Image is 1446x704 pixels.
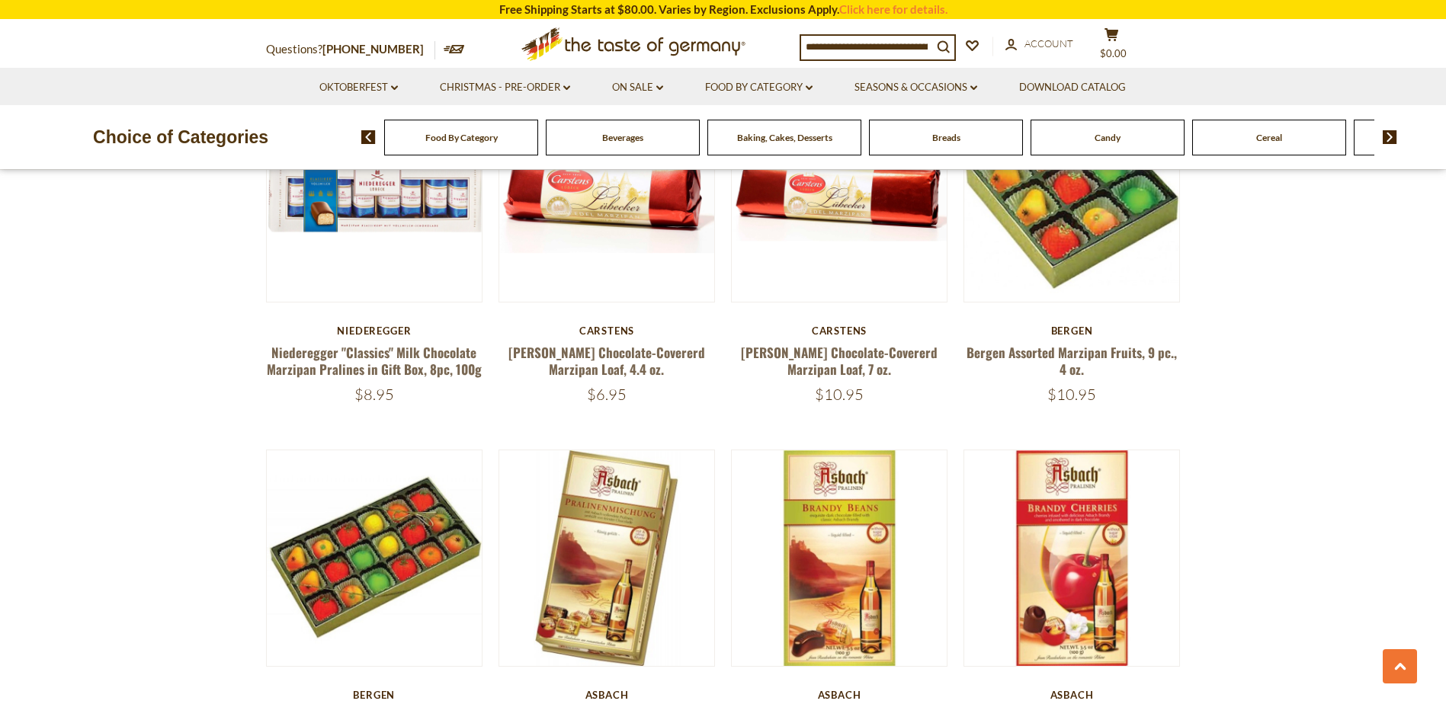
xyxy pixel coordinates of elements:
[964,86,1180,302] img: Bergen Assorted Marzipan Fruits, 9 pc., 4 oz.
[705,79,813,96] a: Food By Category
[732,450,947,666] img: Asbach Dark Chocolate Beans with Brandy, no sugar crust, 3.5 oz.
[1095,132,1121,143] a: Candy
[354,385,394,404] span: $8.95
[1100,47,1127,59] span: $0.00
[587,385,627,404] span: $6.95
[499,86,715,302] img: Carstens Luebeck Chocolate-Covererd Marzipan Loaf, 4.4 oz.
[963,325,1181,337] div: Bergen
[1019,79,1126,96] a: Download Catalog
[839,2,947,16] a: Click here for details.
[731,689,948,701] div: Asbach
[967,343,1177,378] a: Bergen Assorted Marzipan Fruits, 9 pc., 4 oz.
[1005,36,1073,53] a: Account
[266,689,483,701] div: Bergen
[267,86,483,302] img: Niederegger "Classics" Milk Chocolate Marzipan Pralines in Gift Box, 8pc, 100g
[1047,385,1096,404] span: $10.95
[1089,27,1135,66] button: $0.00
[1383,130,1397,144] img: next arrow
[964,450,1180,666] img: Asbach Dark Chocolate Brandy Pralines w/ Cherry in Small Gift Box 3.5 oz
[361,130,376,144] img: previous arrow
[963,689,1181,701] div: Asbach
[732,86,947,302] img: Carstens Luebeck Chocolate-Covererd Marzipan Loaf, 7 oz.
[319,79,398,96] a: Oktoberfest
[731,325,948,337] div: Carstens
[612,79,663,96] a: On Sale
[266,325,483,337] div: Niederegger
[499,689,716,701] div: Asbach
[508,343,705,378] a: [PERSON_NAME] Chocolate-Covererd Marzipan Loaf, 4.4 oz.
[737,132,832,143] a: Baking, Cakes, Desserts
[322,42,424,56] a: [PHONE_NUMBER]
[932,132,960,143] a: Breads
[266,40,435,59] p: Questions?
[1024,37,1073,50] span: Account
[267,343,482,378] a: Niederegger "Classics" Milk Chocolate Marzipan Pralines in Gift Box, 8pc, 100g
[499,325,716,337] div: Carstens
[815,385,864,404] span: $10.95
[602,132,643,143] a: Beverages
[1256,132,1282,143] a: Cereal
[499,450,715,666] img: Asbach Chocolate Praline Assortment with Brandy in Large Gift Box 8.8 oz
[440,79,570,96] a: Christmas - PRE-ORDER
[854,79,977,96] a: Seasons & Occasions
[741,343,938,378] a: [PERSON_NAME] Chocolate-Covererd Marzipan Loaf, 7 oz.
[267,450,483,666] img: Bergen Assorted Fruit Marzipan in Box, 18 piece
[425,132,498,143] a: Food By Category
